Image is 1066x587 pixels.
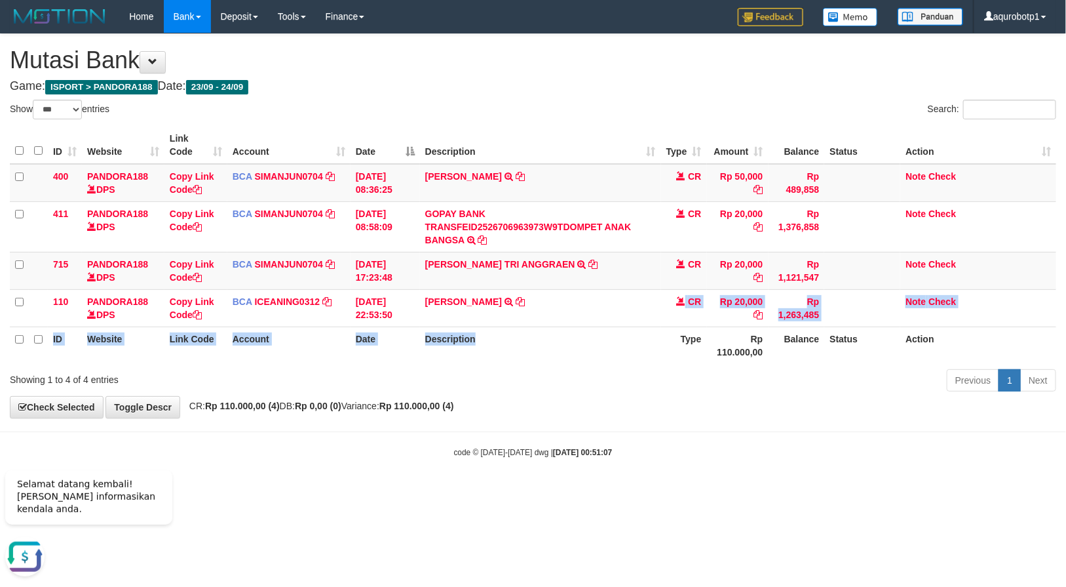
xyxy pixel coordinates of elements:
a: Copy ANDY RAMADANI to clipboard [516,171,525,182]
th: Account [227,327,351,364]
a: PANDORA188 [87,171,148,182]
img: Button%20Memo.svg [823,8,878,26]
th: Website: activate to sort column ascending [82,127,164,164]
a: Check [928,171,956,182]
a: Copy Link Code [170,296,214,320]
th: Type [661,327,707,364]
th: Link Code [164,327,227,364]
th: Description: activate to sort column ascending [420,127,661,164]
td: Rp 489,858 [769,164,825,202]
td: DPS [82,164,164,202]
th: Rp 110.000,00 [707,327,769,364]
a: SIMANJUN0704 [255,171,323,182]
td: Rp 1,263,485 [769,289,825,327]
a: Toggle Descr [105,396,180,418]
a: GOPAY BANK TRANSFEID2526706963973W9TDOMPET ANAK BANGSA [425,209,632,245]
th: ID [48,327,82,364]
a: Copy Rp 20,000 to clipboard [754,272,763,283]
th: Status [824,127,900,164]
span: 411 [53,209,68,219]
a: Copy Link Code [170,171,214,195]
label: Search: [928,100,1056,119]
a: Copy GOPAY BANK TRANSFEID2526706963973W9TDOMPET ANAK BANGSA to clipboard [478,235,487,245]
a: SIMANJUN0704 [255,209,323,219]
th: ID: activate to sort column ascending [48,127,82,164]
span: 400 [53,171,68,182]
td: [DATE] 08:36:25 [351,164,420,202]
th: Link Code: activate to sort column ascending [164,127,227,164]
a: Copy Rp 20,000 to clipboard [754,310,763,320]
img: panduan.png [898,8,963,26]
td: Rp 20,000 [707,201,769,252]
a: Copy ICEANING0312 to clipboard [322,296,332,307]
td: Rp 20,000 [707,289,769,327]
a: Note [905,171,926,182]
th: Action [900,327,1056,364]
a: Copy SIMANJUN0704 to clipboard [326,171,335,182]
a: Note [905,209,926,219]
a: [PERSON_NAME] TRI ANGGRAEN [425,259,575,270]
a: Check Selected [10,396,104,418]
td: Rp 50,000 [707,164,769,202]
select: Showentries [33,100,82,119]
td: DPS [82,201,164,252]
span: CR [688,171,701,182]
td: DPS [82,289,164,327]
td: Rp 1,376,858 [769,201,825,252]
span: BCA [233,171,252,182]
td: Rp 20,000 [707,252,769,289]
a: SIMANJUN0704 [255,259,323,270]
a: [PERSON_NAME] [425,171,502,182]
th: Account: activate to sort column ascending [227,127,351,164]
th: Amount: activate to sort column ascending [707,127,769,164]
a: Check [928,209,956,219]
a: Note [905,296,926,307]
img: MOTION_logo.png [10,7,109,26]
button: Open LiveChat chat widget [5,79,45,118]
th: Status [824,327,900,364]
span: BCA [233,259,252,270]
a: Copy Link Code [170,259,214,283]
span: BCA [233,209,252,219]
th: Description [420,327,661,364]
th: Balance [769,127,825,164]
th: Date [351,327,420,364]
td: [DATE] 22:53:50 [351,289,420,327]
h1: Mutasi Bank [10,47,1056,73]
a: Copy ANGGI TRI ANGGRAEN to clipboard [588,259,598,270]
span: Selamat datang kembali! [PERSON_NAME] informasikan kendala anda. [17,20,155,56]
a: ICEANING0312 [255,296,320,307]
a: Previous [947,369,999,392]
a: Check [928,259,956,270]
a: Note [905,259,926,270]
img: Feedback.jpg [738,8,803,26]
a: 1 [999,369,1021,392]
span: CR [688,209,701,219]
th: Balance [769,327,825,364]
a: PANDORA188 [87,209,148,219]
td: DPS [82,252,164,289]
input: Search: [963,100,1056,119]
a: Check [928,296,956,307]
span: 715 [53,259,68,270]
a: [PERSON_NAME] [425,296,502,307]
th: Date: activate to sort column descending [351,127,420,164]
strong: Rp 0,00 (0) [295,401,341,411]
span: CR: DB: Variance: [183,401,454,411]
h4: Game: Date: [10,80,1056,93]
strong: [DATE] 00:51:07 [553,448,612,457]
td: [DATE] 17:23:48 [351,252,420,289]
span: CR [688,259,701,270]
span: ISPORT > PANDORA188 [45,80,158,94]
a: Copy Rp 50,000 to clipboard [754,184,763,195]
strong: Rp 110.000,00 (4) [205,401,280,411]
small: code © [DATE]-[DATE] dwg | [454,448,613,457]
span: BCA [233,296,252,307]
a: PANDORA188 [87,259,148,270]
a: PANDORA188 [87,296,148,307]
a: Copy Rp 20,000 to clipboard [754,222,763,232]
label: Show entries [10,100,109,119]
span: 110 [53,296,68,307]
th: Type: activate to sort column ascending [661,127,707,164]
a: Next [1020,369,1056,392]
